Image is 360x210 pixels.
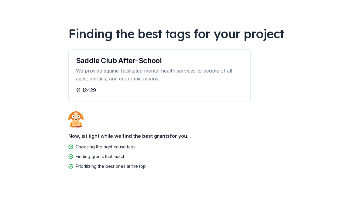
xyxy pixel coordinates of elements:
img: Dog waiting patiently [68,111,84,127]
div: We provide equine-facilitated mental health services to people of all ages, abilities, and econom... [76,67,243,83]
div: Finding grants that match [76,153,125,160]
div: 12429 [76,86,243,94]
div: Finding the best tags for your project [68,25,292,42]
div: Now, sit tight while we find the best grants for you... [68,130,292,142]
div: Choosing the right cause tags [76,143,135,151]
div: Saddle Club After-School [76,57,243,64]
div: Prioritizing the best ones at the top [76,163,146,170]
